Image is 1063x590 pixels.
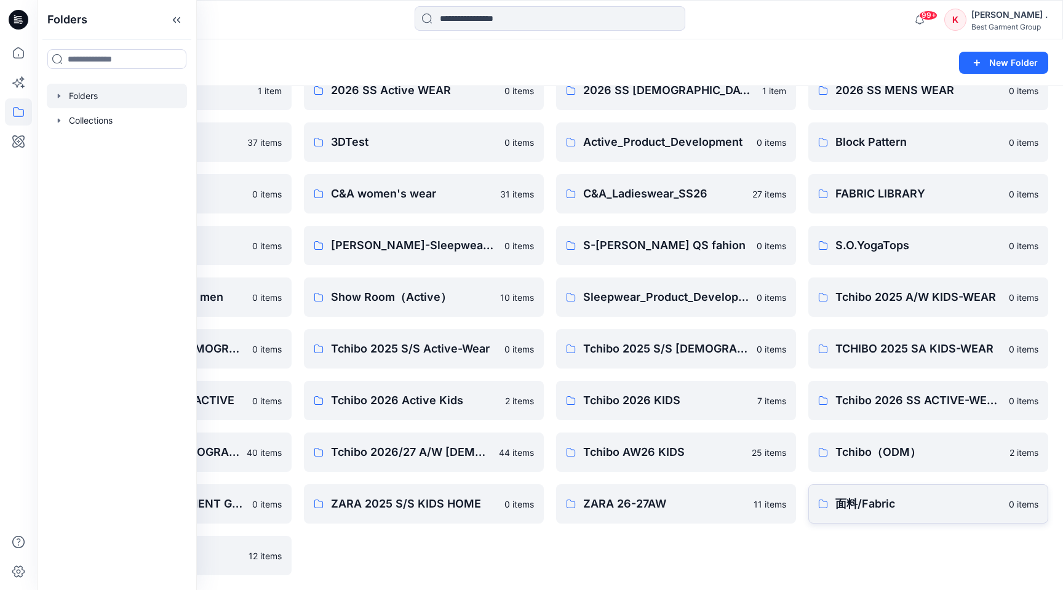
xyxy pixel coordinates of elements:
[757,239,786,252] p: 0 items
[835,289,1001,306] p: Tchibo 2025 A/W KIDS-WEAR
[944,9,966,31] div: K
[556,122,796,162] a: Active_Product_Development0 items
[304,433,544,472] a: Tchibo 2026/27 A/W [DEMOGRAPHIC_DATA]-WEAR44 items
[583,237,749,254] p: S-[PERSON_NAME] QS fahion
[304,226,544,265] a: [PERSON_NAME]-Sleepwear_SS250 items
[835,444,1002,461] p: Tchibo（ODM）
[504,239,534,252] p: 0 items
[556,381,796,420] a: Tchibo 2026 KIDS7 items
[556,484,796,524] a: ZARA 26-27AW11 items
[808,226,1048,265] a: S.O.YogaTops0 items
[1009,291,1038,304] p: 0 items
[808,381,1048,420] a: Tchibo 2026 SS ACTIVE-WEAR0 items
[752,188,786,201] p: 27 items
[505,394,534,407] p: 2 items
[249,549,282,562] p: 12 items
[835,392,1001,409] p: Tchibo 2026 SS ACTIVE-WEAR
[556,277,796,317] a: Sleepwear_Product_Development0 items
[304,174,544,213] a: C&A women's wear31 items
[757,136,786,149] p: 0 items
[835,495,1001,512] p: 面料/Fabric
[252,498,282,511] p: 0 items
[1009,394,1038,407] p: 0 items
[757,343,786,356] p: 0 items
[808,174,1048,213] a: FABRIC LIBRARY0 items
[919,10,938,20] span: 99+
[331,289,493,306] p: Show Room（Active）
[247,446,282,459] p: 40 items
[304,122,544,162] a: 3DTest0 items
[757,291,786,304] p: 0 items
[835,237,1001,254] p: S.O.YogaTops
[583,82,755,99] p: 2026 SS [DEMOGRAPHIC_DATA] WEAR
[556,433,796,472] a: Tchibo AW26 KIDS25 items
[835,340,1001,357] p: TCHIBO 2025 SA KIDS-WEAR
[504,84,534,97] p: 0 items
[835,82,1001,99] p: 2026 SS MENS WEAR
[556,174,796,213] a: C&A_Ladieswear_SS2627 items
[500,188,534,201] p: 31 items
[331,134,497,151] p: 3DTest
[583,134,749,151] p: Active_Product_Development
[971,7,1048,22] div: [PERSON_NAME] .
[331,82,497,99] p: 2026 SS Active WEAR
[504,498,534,511] p: 0 items
[247,136,282,149] p: 37 items
[808,484,1048,524] a: 面料/Fabric0 items
[331,495,497,512] p: ZARA 2025 S/S KIDS HOME
[252,343,282,356] p: 0 items
[304,484,544,524] a: ZARA 2025 S/S KIDS HOME0 items
[808,433,1048,472] a: Tchibo（ODM）2 items
[500,291,534,304] p: 10 items
[835,185,1001,202] p: FABRIC LIBRARY
[252,291,282,304] p: 0 items
[583,289,749,306] p: Sleepwear_Product_Development
[1009,84,1038,97] p: 0 items
[583,444,744,461] p: Tchibo AW26 KIDS
[331,185,493,202] p: C&A women's wear
[1009,343,1038,356] p: 0 items
[835,134,1001,151] p: Block Pattern
[959,52,1048,74] button: New Folder
[1009,188,1038,201] p: 0 items
[331,340,497,357] p: Tchibo 2025 S/S Active-Wear
[252,239,282,252] p: 0 items
[1009,498,1038,511] p: 0 items
[583,495,746,512] p: ZARA 26-27AW
[808,71,1048,110] a: 2026 SS MENS WEAR0 items
[583,340,749,357] p: Tchibo 2025 S/S [DEMOGRAPHIC_DATA]-Wear
[583,185,745,202] p: C&A_Ladieswear_SS26
[304,277,544,317] a: Show Room（Active）10 items
[331,237,497,254] p: [PERSON_NAME]-Sleepwear_SS25
[754,498,786,511] p: 11 items
[304,71,544,110] a: 2026 SS Active WEAR0 items
[331,392,498,409] p: Tchibo 2026 Active Kids
[1009,446,1038,459] p: 2 items
[504,136,534,149] p: 0 items
[304,329,544,369] a: Tchibo 2025 S/S Active-Wear0 items
[504,343,534,356] p: 0 items
[808,277,1048,317] a: Tchibo 2025 A/W KIDS-WEAR0 items
[556,329,796,369] a: Tchibo 2025 S/S [DEMOGRAPHIC_DATA]-Wear0 items
[808,329,1048,369] a: TCHIBO 2025 SA KIDS-WEAR0 items
[1009,136,1038,149] p: 0 items
[757,394,786,407] p: 7 items
[499,446,534,459] p: 44 items
[252,188,282,201] p: 0 items
[304,381,544,420] a: Tchibo 2026 Active Kids2 items
[252,394,282,407] p: 0 items
[971,22,1048,31] div: Best Garment Group
[752,446,786,459] p: 25 items
[258,84,282,97] p: 1 item
[583,392,750,409] p: Tchibo 2026 KIDS
[331,444,492,461] p: Tchibo 2026/27 A/W [DEMOGRAPHIC_DATA]-WEAR
[808,122,1048,162] a: Block Pattern0 items
[556,226,796,265] a: S-[PERSON_NAME] QS fahion0 items
[1009,239,1038,252] p: 0 items
[556,71,796,110] a: 2026 SS [DEMOGRAPHIC_DATA] WEAR1 item
[762,84,786,97] p: 1 item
